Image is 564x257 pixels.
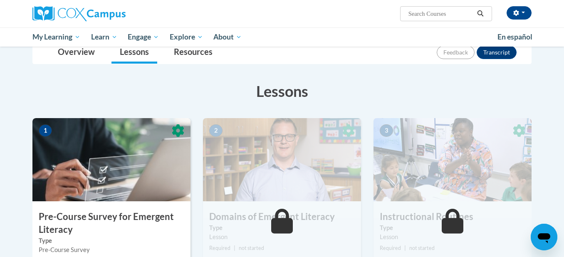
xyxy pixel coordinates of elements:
span: En español [497,32,532,41]
a: Overview [49,42,103,64]
a: Resources [166,42,221,64]
span: My Learning [32,32,80,42]
img: Course Image [374,118,532,201]
label: Type [209,223,355,232]
span: Learn [91,32,117,42]
input: Search Courses [408,9,474,19]
span: not started [239,245,264,251]
iframe: Button to launch messaging window [531,224,557,250]
label: Type [380,223,525,232]
h3: Pre-Course Survey for Emergent Literacy [32,210,190,236]
span: Required [380,245,401,251]
button: Transcript [477,46,517,59]
span: not started [409,245,435,251]
h3: Lessons [32,81,532,101]
span: 3 [380,124,393,137]
div: Pre-Course Survey [39,245,184,255]
a: My Learning [27,27,86,47]
a: Cox Campus [32,6,190,21]
img: Course Image [203,118,361,201]
h3: Domains of Emergent Literacy [203,210,361,223]
span: 1 [39,124,52,137]
a: Engage [122,27,164,47]
span: | [404,245,406,251]
button: Search [474,9,487,19]
img: Course Image [32,118,190,201]
span: Engage [128,32,159,42]
span: Explore [170,32,203,42]
button: Account Settings [507,6,532,20]
span: About [213,32,242,42]
span: 2 [209,124,223,137]
span: Required [209,245,230,251]
a: About [208,27,247,47]
a: Lessons [111,42,157,64]
div: Lesson [209,232,355,242]
img: Cox Campus [32,6,126,21]
label: Type [39,236,184,245]
a: En español [492,28,538,46]
a: Explore [164,27,208,47]
a: Learn [86,27,123,47]
h3: Instructional Routines [374,210,532,223]
button: Feedback [437,46,475,59]
div: Lesson [380,232,525,242]
span: | [234,245,235,251]
div: Main menu [20,27,544,47]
